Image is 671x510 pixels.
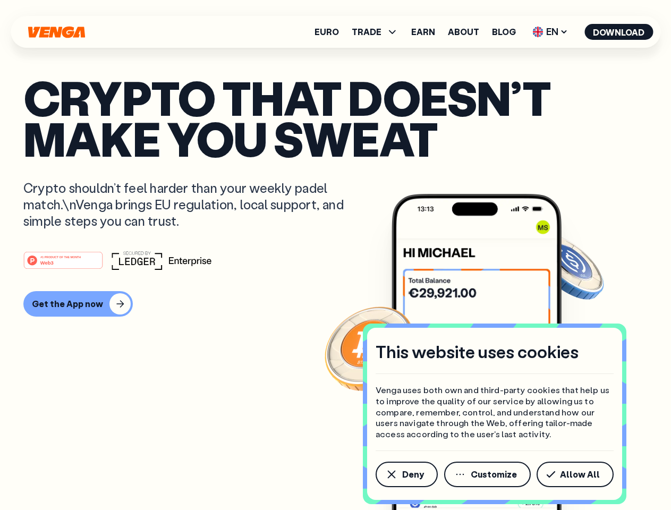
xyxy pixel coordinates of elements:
a: Get the App now [23,291,648,317]
button: Get the App now [23,291,133,317]
span: EN [529,23,572,40]
span: Allow All [560,470,600,479]
a: About [448,28,479,36]
p: Venga uses both own and third-party cookies that help us to improve the quality of our service by... [376,385,614,440]
p: Crypto shouldn’t feel harder than your weekly padel match.\nVenga brings EU regulation, local sup... [23,180,359,229]
button: Allow All [537,462,614,487]
span: Deny [402,470,424,479]
tspan: Web3 [40,259,54,265]
img: USDC coin [530,228,606,305]
span: Customize [471,470,517,479]
button: Download [584,24,653,40]
h4: This website uses cookies [376,341,579,363]
svg: Home [27,26,86,38]
img: flag-uk [532,27,543,37]
button: Deny [376,462,438,487]
span: TRADE [352,25,398,38]
img: Bitcoin [322,300,418,396]
button: Customize [444,462,531,487]
a: Earn [411,28,435,36]
a: Blog [492,28,516,36]
span: TRADE [352,28,381,36]
a: Euro [315,28,339,36]
tspan: #1 PRODUCT OF THE MONTH [40,255,81,258]
p: Crypto that doesn’t make you sweat [23,77,648,158]
a: #1 PRODUCT OF THE MONTHWeb3 [23,258,103,271]
div: Get the App now [32,299,103,309]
